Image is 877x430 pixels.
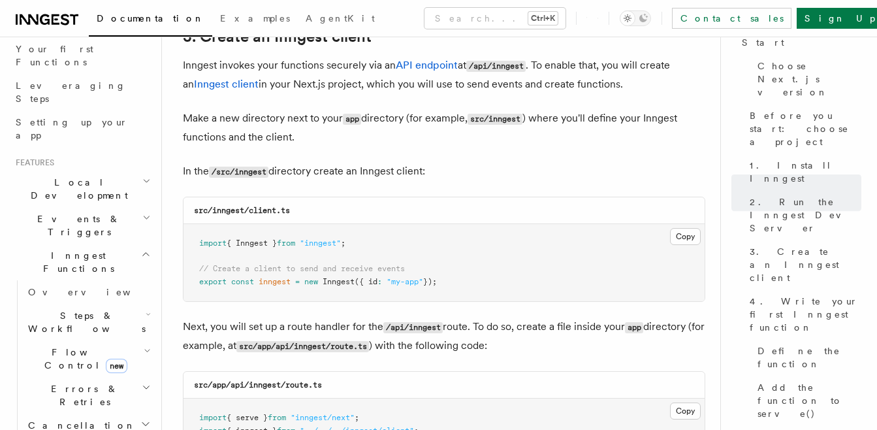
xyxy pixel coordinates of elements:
code: src/inngest/client.ts [194,206,290,215]
span: from [277,239,295,248]
a: Inngest client [194,78,259,90]
button: Copy [670,228,701,245]
a: 2. Run the Inngest Dev Server [744,190,861,240]
span: Define the function [757,344,861,371]
button: Errors & Retries [23,377,153,414]
a: 1. Install Inngest [744,154,861,190]
code: app [625,322,643,333]
p: Next, you will set up a route handler for the route. To do so, create a file inside your director... [183,318,705,356]
span: Events & Triggers [10,212,142,239]
button: Steps & Workflows [23,304,153,340]
span: const [231,277,254,286]
span: Documentation [97,13,204,24]
kbd: Ctrl+K [528,12,558,25]
span: Flow Control [23,346,144,372]
span: 3. Create an Inngest client [750,245,861,284]
button: Flow Controlnew [23,340,153,377]
span: "inngest" [300,239,341,248]
code: /api/inngest [466,61,526,72]
span: Features [10,157,54,168]
span: ; [355,413,359,422]
a: Contact sales [672,8,791,29]
span: Examples [220,13,290,24]
button: Local Development [10,171,153,207]
span: ; [341,239,345,248]
a: Add the function to serve() [752,376,861,425]
p: In the directory create an Inngest client: [183,162,705,181]
span: Your first Functions [16,44,93,67]
button: Copy [670,403,701,420]
span: Inngest [323,277,355,286]
span: export [199,277,227,286]
code: /src/inngest [209,167,268,178]
span: // Create a client to send and receive events [199,264,405,273]
a: Leveraging Steps [10,74,153,110]
span: { serve } [227,413,268,422]
span: Choose Next.js version [757,59,861,99]
p: Make a new directory next to your directory (for example, ) where you'll define your Inngest func... [183,109,705,146]
span: import [199,413,227,422]
span: Add the function to serve() [757,381,861,420]
a: Examples [212,4,298,35]
a: Documentation [89,4,212,37]
span: "inngest/next" [291,413,355,422]
p: Inngest invokes your functions securely via an at . To enable that, you will create an in your Ne... [183,56,705,93]
code: src/app/api/inngest/route.ts [236,341,369,352]
span: Overview [28,287,163,297]
code: /api/inngest [383,322,443,333]
a: Your first Functions [10,37,153,74]
span: Local Development [10,176,142,202]
span: { Inngest } [227,239,277,248]
span: Steps & Workflows [23,309,146,335]
span: = [295,277,300,286]
code: src/app/api/inngest/route.ts [194,380,322,389]
a: 4. Write your first Inngest function [744,289,861,339]
span: Inngest Functions [10,249,141,275]
button: Search...Ctrl+K [424,8,566,29]
a: API endpoint [396,59,458,71]
a: Before you start: choose a project [744,104,861,154]
a: Define the function [752,339,861,376]
a: Overview [23,280,153,304]
button: Toggle dark mode [620,10,651,26]
code: app [343,114,361,125]
span: new [304,277,318,286]
span: from [268,413,286,422]
span: AgentKit [306,13,375,24]
span: import [199,239,227,248]
a: Choose Next.js version [752,54,861,104]
span: ({ id [355,277,377,286]
span: Setting up your app [16,117,128,141]
span: 1. Install Inngest [750,159,861,185]
span: 2. Run the Inngest Dev Server [750,195,861,235]
a: Setting up your app [10,110,153,147]
code: src/inngest [468,114,522,125]
button: Events & Triggers [10,207,153,244]
span: : [377,277,382,286]
span: "my-app" [387,277,423,286]
span: 4. Write your first Inngest function [750,295,861,334]
a: AgentKit [298,4,383,35]
span: inngest [259,277,291,286]
span: }); [423,277,437,286]
span: Errors & Retries [23,382,142,408]
span: new [106,359,127,373]
span: Before you start: choose a project [750,109,861,148]
button: Inngest Functions [10,244,153,280]
span: Leveraging Steps [16,80,126,104]
a: 3. Create an Inngest client [744,240,861,289]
